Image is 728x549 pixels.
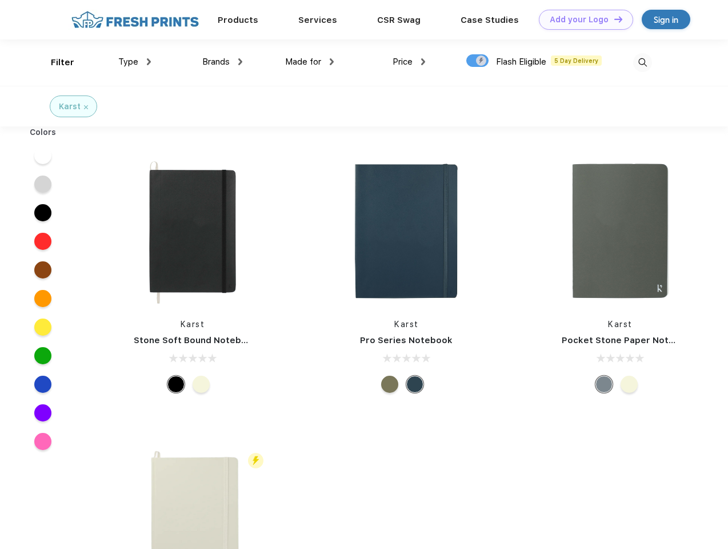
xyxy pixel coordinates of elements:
[51,56,74,69] div: Filter
[238,58,242,65] img: dropdown.png
[421,58,425,65] img: dropdown.png
[193,376,210,393] div: Beige
[633,53,652,72] img: desktop_search.svg
[393,57,413,67] span: Price
[551,55,602,66] span: 5 Day Delivery
[654,13,678,26] div: Sign in
[642,10,690,29] a: Sign in
[621,376,638,393] div: Beige
[406,376,423,393] div: Navy
[496,57,546,67] span: Flash Eligible
[394,320,419,329] a: Karst
[248,453,263,468] img: flash_active_toggle.svg
[550,15,609,25] div: Add your Logo
[381,376,398,393] div: Olive
[118,57,138,67] span: Type
[181,320,205,329] a: Karst
[68,10,202,30] img: fo%20logo%202.webp
[614,16,622,22] img: DT
[21,126,65,138] div: Colors
[562,335,697,345] a: Pocket Stone Paper Notebook
[330,155,482,307] img: func=resize&h=266
[298,15,337,25] a: Services
[285,57,321,67] span: Made for
[84,105,88,109] img: filter_cancel.svg
[117,155,269,307] img: func=resize&h=266
[330,58,334,65] img: dropdown.png
[595,376,613,393] div: Gray
[218,15,258,25] a: Products
[608,320,633,329] a: Karst
[202,57,230,67] span: Brands
[360,335,453,345] a: Pro Series Notebook
[147,58,151,65] img: dropdown.png
[134,335,258,345] a: Stone Soft Bound Notebook
[377,15,421,25] a: CSR Swag
[59,101,81,113] div: Karst
[545,155,697,307] img: func=resize&h=266
[167,376,185,393] div: Black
